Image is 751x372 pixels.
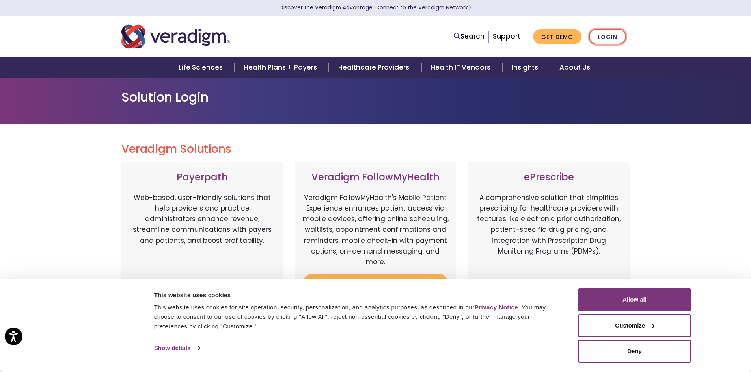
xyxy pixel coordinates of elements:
[476,192,622,275] p: A comprehensive solution that simplifies prescribing for healthcare providers with features like ...
[454,31,485,42] a: Search
[329,57,421,78] a: Healthcare Providers
[502,57,550,78] a: Insights
[475,304,518,311] a: Privacy Notice
[129,192,275,275] p: Web-based, user-friendly solutions that help providers and practice administrators enhance revenu...
[578,288,691,311] button: Allow all
[303,172,449,183] h3: Veradigm FollowMyHealth
[121,143,630,156] h2: Veradigm Solutions
[280,4,471,11] a: Discover the Veradigm Advantage: Connect to the Veradigm NetworkLearn More
[421,57,502,78] a: Health IT Vendors
[550,57,600,78] a: About Us
[121,90,630,105] h1: Solution Login
[235,57,329,78] a: Health Plans + Payers
[468,4,471,11] span: Learn More
[589,29,626,45] a: Login
[303,274,449,299] a: Login to Veradigm FollowMyHealth
[493,31,520,41] a: Support
[476,172,622,183] h3: ePrescribe
[121,24,230,50] img: Veradigm logo
[169,57,235,78] a: Life Sciences
[154,342,200,354] a: Show details
[129,172,275,183] h3: Payerpath
[578,340,691,363] button: Deny
[303,192,449,267] p: Veradigm FollowMyHealth's Mobile Patient Experience enhances patient access via mobile devices, o...
[154,291,561,300] div: This website uses cookies
[533,29,581,44] a: Get Demo
[154,303,561,331] div: This website uses cookies for site operation, security, personalization, and analytics purposes, ...
[578,314,691,337] button: Customize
